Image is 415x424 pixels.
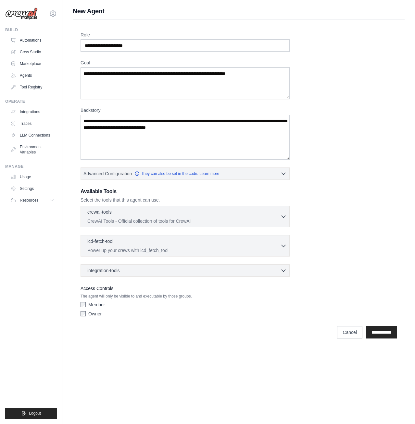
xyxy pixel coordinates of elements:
a: Automations [8,35,57,46]
span: Advanced Configuration [83,170,132,177]
a: Usage [8,172,57,182]
button: integration-tools [83,267,287,274]
img: Logo [5,7,38,20]
span: Logout [29,411,41,416]
p: The agent will only be visible to and executable by those groups. [81,294,290,299]
label: Member [88,301,105,308]
a: Tool Registry [8,82,57,92]
h3: Available Tools [81,188,290,195]
p: Power up your crews with icd_fetch_tool [87,247,280,254]
span: Resources [20,198,38,203]
label: Access Controls [81,285,290,292]
a: Agents [8,70,57,81]
div: Manage [5,164,57,169]
span: integration-tools [87,267,120,274]
a: Crew Studio [8,47,57,57]
label: Goal [81,60,290,66]
a: Traces [8,118,57,129]
label: Role [81,32,290,38]
a: They can also be set in the code. Learn more [134,171,219,176]
h1: New Agent [73,7,405,16]
p: Select the tools that this agent can use. [81,197,290,203]
a: Marketplace [8,59,57,69]
div: Build [5,27,57,33]
a: Environment Variables [8,142,57,157]
a: Integrations [8,107,57,117]
button: Logout [5,408,57,419]
p: icd-fetch-tool [87,238,113,245]
label: Backstory [81,107,290,113]
a: LLM Connections [8,130,57,140]
p: crewai-tools [87,209,112,215]
button: Advanced Configuration They can also be set in the code. Learn more [81,168,289,179]
a: Settings [8,183,57,194]
a: Cancel [337,326,362,338]
label: Owner [88,311,102,317]
p: CrewAI Tools - Official collection of tools for CrewAI [87,218,280,224]
button: icd-fetch-tool Power up your crews with icd_fetch_tool [83,238,287,254]
button: Resources [8,195,57,205]
div: Operate [5,99,57,104]
button: crewai-tools CrewAI Tools - Official collection of tools for CrewAI [83,209,287,224]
